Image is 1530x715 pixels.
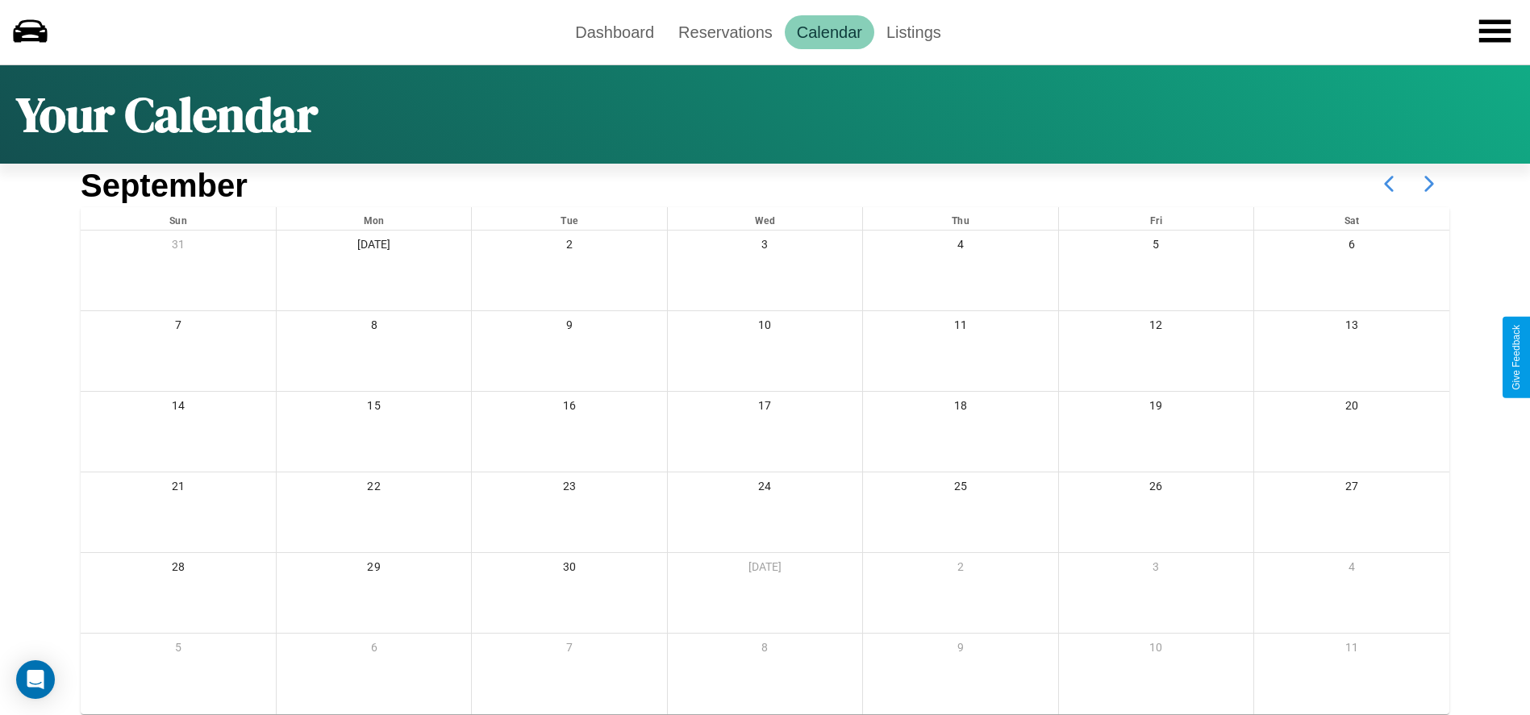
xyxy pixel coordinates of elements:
div: 23 [472,472,666,505]
div: 5 [1059,231,1253,264]
div: 5 [81,634,276,667]
div: Tue [472,207,666,230]
div: 25 [863,472,1057,505]
div: 24 [668,472,862,505]
div: [DATE] [668,553,862,586]
div: 10 [1059,634,1253,667]
div: 30 [472,553,666,586]
div: 14 [81,392,276,425]
div: [DATE] [277,231,471,264]
div: 17 [668,392,862,425]
div: 4 [863,231,1057,264]
div: 2 [863,553,1057,586]
div: Wed [668,207,862,230]
div: 28 [81,553,276,586]
div: 29 [277,553,471,586]
div: 2 [472,231,666,264]
div: Mon [277,207,471,230]
div: 11 [1254,634,1449,667]
div: 22 [277,472,471,505]
div: Sat [1254,207,1449,230]
h1: Your Calendar [16,81,318,148]
div: Thu [863,207,1057,230]
div: 3 [668,231,862,264]
div: 11 [863,311,1057,344]
div: 6 [1254,231,1449,264]
a: Listings [874,15,953,49]
div: 13 [1254,311,1449,344]
a: Dashboard [563,15,666,49]
div: 4 [1254,553,1449,586]
div: 21 [81,472,276,505]
div: 7 [472,634,666,667]
div: 9 [472,311,666,344]
div: 31 [81,231,276,264]
div: Sun [81,207,276,230]
div: 15 [277,392,471,425]
div: 3 [1059,553,1253,586]
div: 19 [1059,392,1253,425]
div: Open Intercom Messenger [16,660,55,699]
div: 10 [668,311,862,344]
div: Fri [1059,207,1253,230]
div: 26 [1059,472,1253,505]
div: 8 [668,634,862,667]
div: 16 [472,392,666,425]
div: 6 [277,634,471,667]
div: 20 [1254,392,1449,425]
div: 27 [1254,472,1449,505]
h2: September [81,168,248,204]
a: Reservations [666,15,785,49]
div: 9 [863,634,1057,667]
a: Calendar [785,15,874,49]
div: 7 [81,311,276,344]
div: 12 [1059,311,1253,344]
div: 18 [863,392,1057,425]
div: 8 [277,311,471,344]
div: Give Feedback [1511,325,1522,390]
